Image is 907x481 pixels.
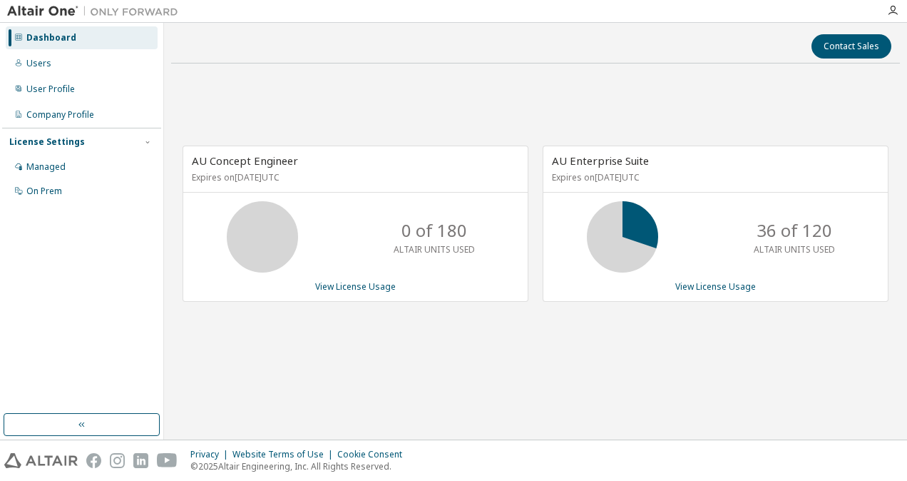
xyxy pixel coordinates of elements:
span: AU Enterprise Suite [552,153,649,168]
img: linkedin.svg [133,453,148,468]
div: Cookie Consent [337,449,411,460]
img: altair_logo.svg [4,453,78,468]
a: View License Usage [315,280,396,293]
img: instagram.svg [110,453,125,468]
p: © 2025 Altair Engineering, Inc. All Rights Reserved. [190,460,411,472]
div: On Prem [26,186,62,197]
p: 36 of 120 [757,218,832,243]
button: Contact Sales [811,34,891,59]
a: View License Usage [675,280,756,293]
img: Altair One [7,4,185,19]
div: Company Profile [26,109,94,121]
img: youtube.svg [157,453,178,468]
p: ALTAIR UNITS USED [394,243,475,255]
span: AU Concept Engineer [192,153,298,168]
p: 0 of 180 [401,218,467,243]
div: User Profile [26,83,75,95]
img: facebook.svg [86,453,101,468]
div: License Settings [9,136,85,148]
div: Managed [26,161,66,173]
div: Privacy [190,449,232,460]
div: Dashboard [26,32,76,44]
p: ALTAIR UNITS USED [754,243,835,255]
p: Expires on [DATE] UTC [192,171,516,183]
div: Website Terms of Use [232,449,337,460]
p: Expires on [DATE] UTC [552,171,876,183]
div: Users [26,58,51,69]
